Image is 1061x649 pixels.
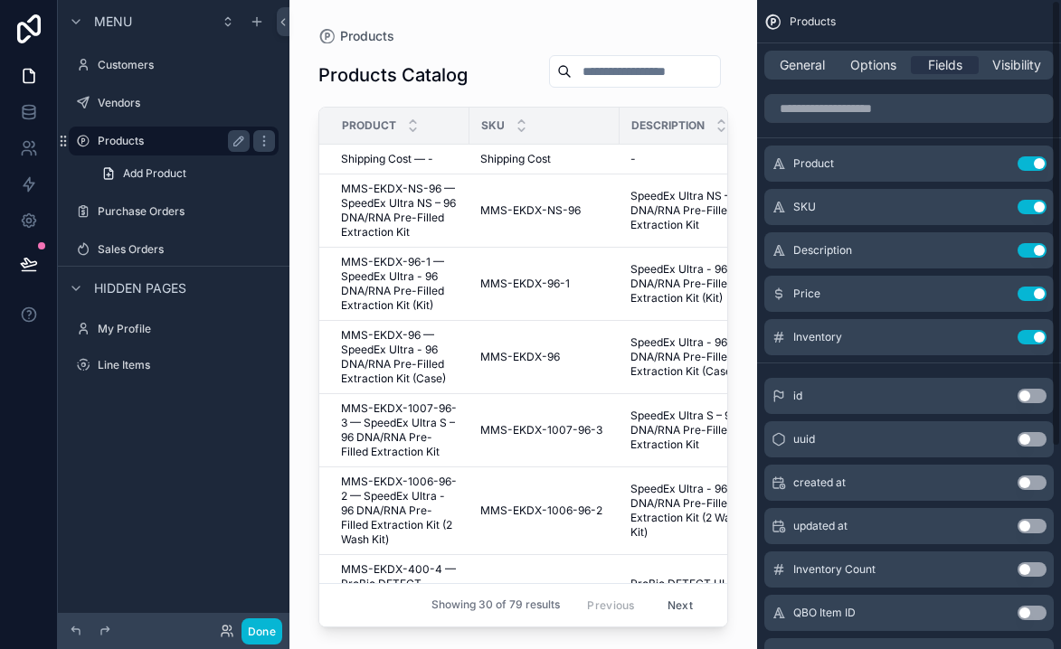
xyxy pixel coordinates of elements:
a: Vendors [69,89,279,118]
a: Line Items [69,351,279,380]
button: Next [655,591,706,619]
span: Fields [928,56,962,74]
span: Menu [94,13,132,31]
a: My Profile [69,315,279,343]
span: Product [793,156,834,171]
span: Showing 30 of 79 results [431,598,560,613]
label: Purchase Orders [98,204,275,219]
span: Visibility [992,56,1041,74]
label: Line Items [98,358,275,372]
span: Hidden pages [94,279,186,297]
span: uuid [793,432,815,447]
span: Products [790,14,836,29]
span: Options [850,56,896,74]
span: Description [631,118,705,133]
span: created at [793,475,846,490]
span: id [793,389,802,403]
span: Inventory Count [793,562,876,577]
span: Price [793,287,820,301]
span: Add Product [123,166,186,181]
span: Inventory [793,330,842,344]
span: Description [793,243,852,258]
span: General [780,56,825,74]
label: My Profile [98,322,275,336]
label: Vendors [98,96,275,110]
span: SKU [793,200,816,214]
a: Customers [69,51,279,80]
button: Done [242,618,282,644]
label: Sales Orders [98,242,275,257]
span: SKU [481,118,505,133]
a: Add Product [90,159,279,188]
span: QBO Item ID [793,606,856,620]
span: updated at [793,519,848,533]
label: Customers [98,58,275,72]
a: Purchase Orders [69,197,279,226]
label: Products [98,134,242,148]
a: Sales Orders [69,235,279,264]
span: Product [342,118,396,133]
a: Products [69,127,279,155]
